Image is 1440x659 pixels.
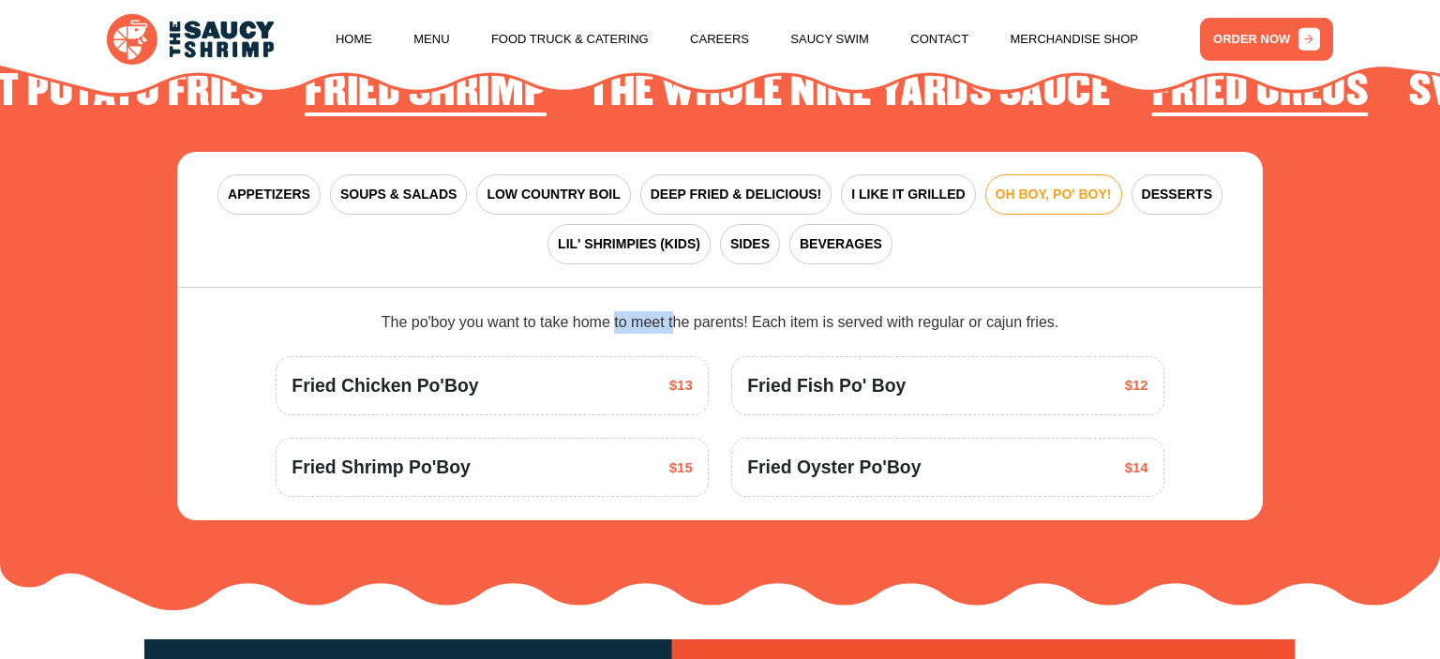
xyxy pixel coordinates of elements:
div: The po'boy you want to take home to meet the parents! Each item is served with regular or cajun f... [276,311,1164,334]
button: SIDES [720,224,780,264]
h2: Fried Shrimp [305,68,547,115]
button: LOW COUNTRY BOIL [476,174,630,215]
button: APPETIZERS [217,174,321,215]
h2: The Whole Nine Yards Sauce [588,68,1110,115]
span: Fried Shrimp Po'Boy [292,454,471,481]
span: $13 [669,375,693,397]
span: SIDES [730,234,770,254]
span: DESSERTS [1142,185,1212,204]
span: APPETIZERS [228,185,310,204]
span: SOUPS & SALADS [340,185,457,204]
span: Fried Chicken Po'Boy [292,372,478,399]
a: Merchandise Shop [1011,4,1139,75]
a: Saucy Swim [790,4,869,75]
span: LOW COUNTRY BOIL [487,185,620,204]
a: Food Truck & Catering [491,4,649,75]
span: $15 [669,457,693,479]
button: DEEP FRIED & DELICIOUS! [640,174,832,215]
a: Contact [910,4,968,75]
a: Menu [413,4,449,75]
span: Fried Fish Po' Boy [747,372,906,399]
a: Careers [690,4,749,75]
button: BEVERAGES [789,224,892,264]
h2: Fried Oreos [1152,68,1369,115]
span: OH BOY, PO' BOY! [996,185,1112,204]
span: Fried Oyster Po'Boy [747,454,921,481]
span: $12 [1125,375,1148,397]
button: DESSERTS [1132,174,1222,215]
span: $14 [1125,457,1148,479]
button: I LIKE IT GRILLED [841,174,975,215]
button: LIL' SHRIMPIES (KIDS) [547,224,711,264]
span: BEVERAGES [800,234,882,254]
a: Home [336,4,372,75]
button: SOUPS & SALADS [330,174,467,215]
span: LIL' SHRIMPIES (KIDS) [558,234,700,254]
a: ORDER NOW [1200,18,1333,60]
button: OH BOY, PO' BOY! [985,174,1122,215]
span: DEEP FRIED & DELICIOUS! [651,185,822,204]
span: I LIKE IT GRILLED [851,185,965,204]
img: logo [107,14,274,65]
